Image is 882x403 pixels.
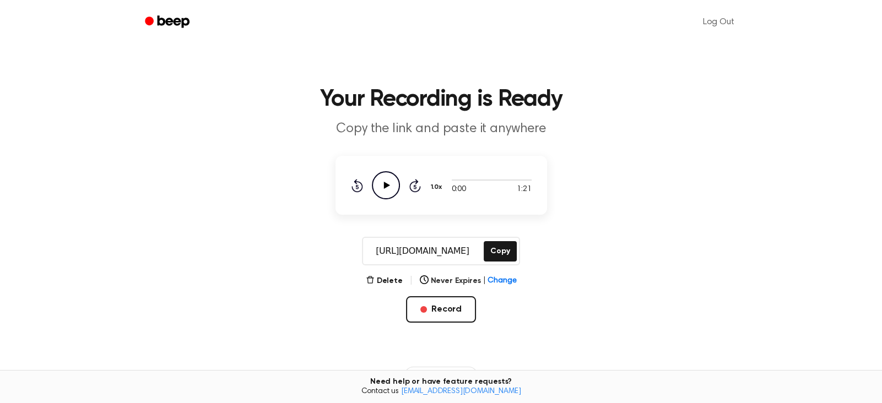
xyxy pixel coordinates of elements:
a: Log Out [692,9,745,35]
span: | [409,274,413,287]
button: Never Expires|Change [420,275,517,287]
span: | [483,275,485,287]
span: Contact us [7,387,875,397]
span: Change [488,275,516,287]
a: Beep [137,12,199,33]
button: Delete [366,275,403,287]
button: 1.0x [430,178,446,197]
button: Recording History [404,367,477,384]
button: Record [406,296,476,323]
button: Copy [484,241,516,262]
span: 0:00 [452,184,466,195]
a: [EMAIL_ADDRESS][DOMAIN_NAME] [401,388,521,395]
p: Copy the link and paste it anywhere [230,120,653,138]
h1: Your Recording is Ready [159,88,723,111]
span: 1:21 [517,184,531,195]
